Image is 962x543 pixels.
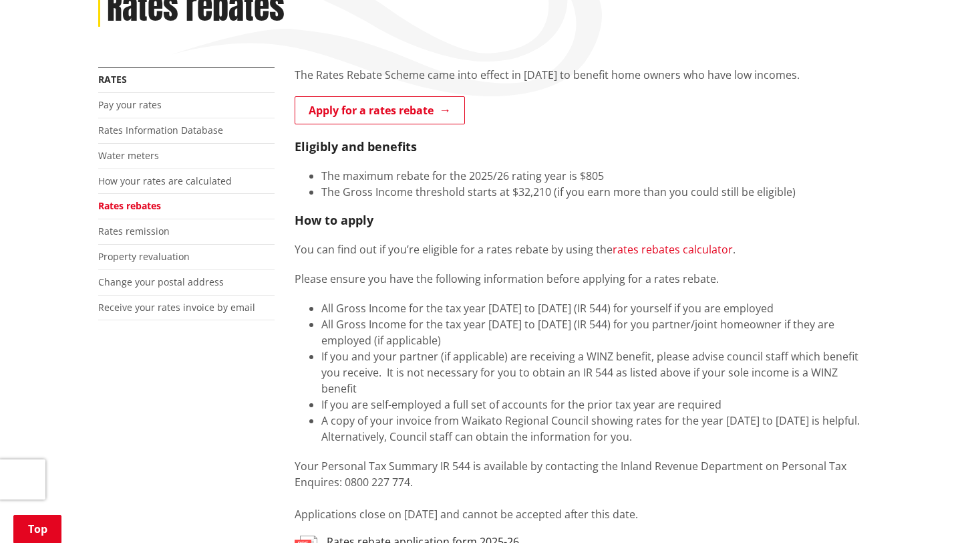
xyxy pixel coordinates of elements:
iframe: Messenger Launcher [901,487,949,535]
a: Rates remission [98,225,170,237]
li: All Gross Income for the tax year [DATE] to [DATE] (IR 544) for you partner/joint homeowner if th... [321,316,864,348]
li: If you and your partner (if applicable) are receiving a WINZ benefit, please advise council staff... [321,348,864,397]
a: Receive your rates invoice by email [98,301,255,314]
a: Rates [98,73,127,86]
li: The maximum rebate for the 2025/26 rating year is $805 [321,168,864,184]
li: If you are self-employed a full set of accounts for the prior tax year are required [321,397,864,413]
a: Pay your rates [98,98,162,111]
a: Property revaluation [98,250,190,263]
p: You can find out if you’re eligible for a rates rebate by using the . [295,241,864,257]
a: Rates rebates [98,199,161,212]
li: The Gross Income threshold starts at $32,210 (if you earn more than you could still be eligible) [321,184,864,200]
a: Rates Information Database [98,124,223,136]
a: Water meters [98,149,159,162]
a: Apply for a rates rebate [295,96,465,124]
li: A copy of your invoice from Waikato Regional Council showing rates for the year [DATE] to [DATE] ... [321,413,864,445]
a: Top [13,515,61,543]
a: How your rates are calculated [98,175,232,187]
p: The Rates Rebate Scheme came into effect in [DATE] to benefit home owners who have low incomes. [295,67,864,83]
p: Your Personal Tax Summary IR 544 is available by contacting the Inland Revenue Department on Pers... [295,458,864,522]
li: All Gross Income for the tax year [DATE] to [DATE] (IR 544) for yourself if you are employed [321,300,864,316]
strong: Eligibly and benefits [295,138,417,154]
p: Please ensure you have the following information before applying for a rates rebate. [295,271,864,287]
a: rates rebates calculator [613,242,733,257]
strong: How to apply [295,212,373,228]
a: Change your postal address [98,276,224,288]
